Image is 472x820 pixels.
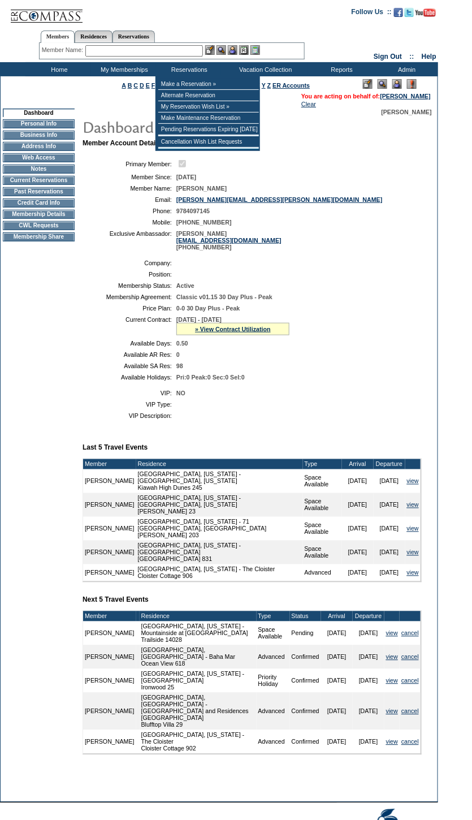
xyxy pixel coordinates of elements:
[87,196,172,203] td: Email:
[136,469,303,493] td: [GEOGRAPHIC_DATA], [US_STATE] - [GEOGRAPHIC_DATA], [US_STATE] Kiawah High Dunes 245
[407,478,419,485] a: view
[87,340,172,347] td: Available Days:
[136,493,303,517] td: [GEOGRAPHIC_DATA], [US_STATE] - [GEOGRAPHIC_DATA], [US_STATE] [PERSON_NAME] 23
[87,208,172,214] td: Phone:
[3,221,75,230] td: CWL Requests
[158,79,259,90] td: Make a Reservation »
[290,645,321,669] td: Confirmed
[374,564,405,581] td: [DATE]
[257,611,290,622] td: Type
[83,611,136,622] td: Member
[321,622,353,645] td: [DATE]
[136,541,303,564] td: [GEOGRAPHIC_DATA], [US_STATE] - [GEOGRAPHIC_DATA] [GEOGRAPHIC_DATA] 831
[176,282,194,289] span: Active
[3,131,75,140] td: Business Info
[41,31,75,43] a: Members
[87,158,172,169] td: Primary Member:
[83,459,136,469] td: Member
[353,611,384,622] td: Departure
[87,230,172,251] td: Exclusive Ambassador:
[87,390,172,396] td: VIP:
[303,459,342,469] td: Type
[3,187,75,196] td: Past Reservations
[380,93,431,100] a: [PERSON_NAME]
[405,11,414,18] a: Follow us on Twitter
[290,730,321,754] td: Confirmed
[158,124,259,135] td: Pending Reservations Expiring [DATE]
[303,541,342,564] td: Space Available
[176,174,196,180] span: [DATE]
[374,469,405,493] td: [DATE]
[83,541,136,564] td: [PERSON_NAME]
[321,693,353,730] td: [DATE]
[87,316,172,335] td: Current Contract:
[3,232,75,241] td: Membership Share
[158,136,259,148] td: Cancellation Wish List Requests
[133,82,138,89] a: C
[87,412,172,419] td: VIP Description:
[87,362,172,369] td: Available SA Res:
[83,669,136,693] td: [PERSON_NAME]
[140,693,257,730] td: [GEOGRAPHIC_DATA], [GEOGRAPHIC_DATA] - [GEOGRAPHIC_DATA] and Residences [GEOGRAPHIC_DATA] Bluffto...
[87,185,172,192] td: Member Name:
[155,62,220,76] td: Reservations
[87,260,172,266] td: Company:
[386,630,398,637] a: view
[75,31,112,42] a: Residences
[415,8,436,17] img: Subscribe to our YouTube Channel
[257,645,290,669] td: Advanced
[407,569,419,576] a: view
[158,113,259,124] td: Make Maintenance Reservation
[83,693,136,730] td: [PERSON_NAME]
[128,82,132,89] a: B
[136,459,303,469] td: Residence
[267,82,271,89] a: Z
[3,153,75,162] td: Web Access
[140,82,144,89] a: D
[3,119,75,128] td: Personal Info
[392,79,402,89] img: Impersonate
[308,62,373,76] td: Reports
[257,730,290,754] td: Advanced
[239,45,249,55] img: Reservations
[3,198,75,208] td: Credit Card Info
[3,165,75,174] td: Notes
[122,82,126,89] a: A
[87,271,172,278] td: Position:
[140,622,257,645] td: [GEOGRAPHIC_DATA], [US_STATE] - Mountainside at [GEOGRAPHIC_DATA] Trailside 14028
[353,669,384,693] td: [DATE]
[136,517,303,541] td: [GEOGRAPHIC_DATA], [US_STATE] - 71 [GEOGRAPHIC_DATA], [GEOGRAPHIC_DATA] [PERSON_NAME] 203
[394,11,403,18] a: Become our fan on Facebook
[176,390,185,396] span: NO
[87,219,172,226] td: Mobile:
[176,340,188,347] span: 0.50
[83,564,136,581] td: [PERSON_NAME]
[87,351,172,358] td: Available AR Res:
[382,109,432,115] span: [PERSON_NAME]
[272,82,310,89] a: ER Accounts
[83,444,148,452] b: Last 5 Travel Events
[151,82,155,89] a: F
[342,517,374,541] td: [DATE]
[374,493,405,517] td: [DATE]
[82,115,308,138] img: pgTtlDashboard.gif
[374,541,405,564] td: [DATE]
[83,596,149,604] b: Next 5 Travel Events
[87,174,172,180] td: Member Since:
[262,82,266,89] a: Y
[83,622,136,645] td: [PERSON_NAME]
[401,708,419,715] a: cancel
[176,316,222,323] span: [DATE] - [DATE]
[342,541,374,564] td: [DATE]
[342,469,374,493] td: [DATE]
[140,645,257,669] td: [GEOGRAPHIC_DATA], [GEOGRAPHIC_DATA] - Baha Mar Ocean View 618
[401,677,419,684] a: cancel
[3,142,75,151] td: Address Info
[394,8,403,17] img: Become our fan on Facebook
[176,351,180,358] span: 0
[25,62,90,76] td: Home
[158,101,259,113] td: My Reservation Wish List »
[250,45,260,55] img: b_calculator.gif
[410,53,414,61] span: ::
[140,730,257,754] td: [GEOGRAPHIC_DATA], [US_STATE] - The Cloister Cloister Cottage 902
